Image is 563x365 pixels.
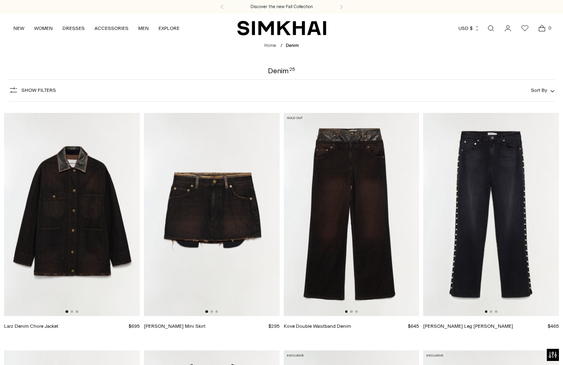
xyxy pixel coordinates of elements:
[71,310,73,313] button: Go to slide 2
[4,113,140,316] img: Larz Denim Chore Jacket
[423,323,513,329] a: [PERSON_NAME] Leg [PERSON_NAME]
[210,310,213,313] button: Go to slide 2
[237,20,326,36] a: SIMKHAI
[355,310,357,313] button: Go to slide 3
[268,67,295,74] h1: Denim
[264,43,276,48] a: Home
[350,310,353,313] button: Go to slide 2
[534,20,550,36] a: Open cart modal
[289,67,295,74] div: 25
[13,19,24,37] a: NEW
[215,310,218,313] button: Go to slide 3
[531,86,554,95] button: Sort By
[94,19,128,37] a: ACCESSORIES
[206,310,208,313] button: Go to slide 1
[144,113,280,316] img: Sally Denim Mini Skirt
[66,310,68,313] button: Go to slide 1
[250,4,313,10] a: Discover the new Fall Collection
[21,87,56,93] span: Show Filters
[4,323,58,329] a: Larz Denim Chore Jacket
[158,19,180,37] a: EXPLORE
[485,310,487,313] button: Go to slide 1
[76,310,78,313] button: Go to slide 3
[458,19,480,37] button: USD $
[138,19,149,37] a: MEN
[490,310,492,313] button: Go to slide 2
[423,113,559,316] img: Amelia Straight Leg Jean
[531,87,547,93] span: Sort By
[546,24,553,32] span: 0
[280,42,283,49] div: /
[483,20,499,36] a: Open search modal
[495,310,497,313] button: Go to slide 3
[517,20,533,36] a: Wishlist
[34,19,53,37] a: WOMEN
[284,323,351,329] a: Kove Double Waistband Denim
[345,310,347,313] button: Go to slide 1
[284,113,420,316] img: Kove Double Waistband Denim
[62,19,85,37] a: DRESSES
[144,323,206,329] a: [PERSON_NAME] Mini Skirt
[9,84,56,97] button: Show Filters
[286,43,299,48] span: Denim
[500,20,516,36] a: Go to the account page
[264,42,299,49] nav: breadcrumbs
